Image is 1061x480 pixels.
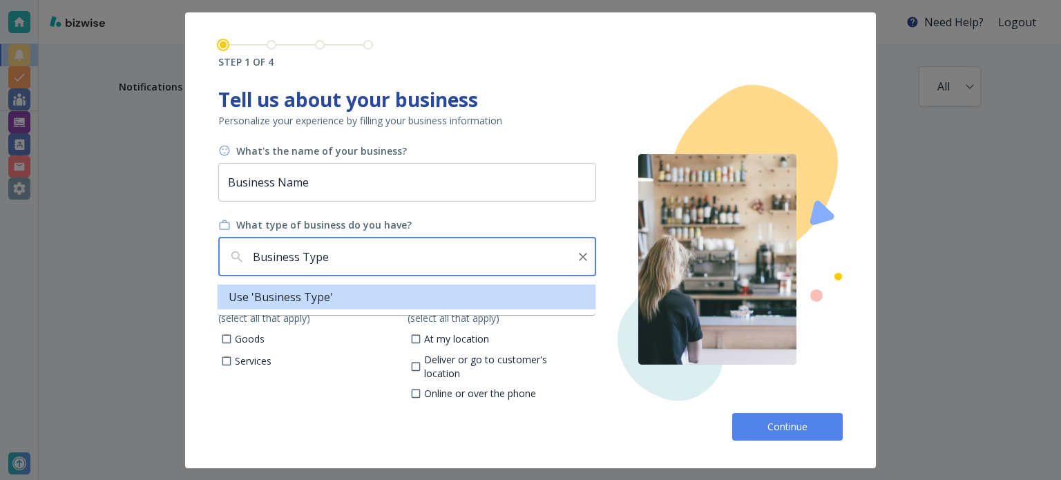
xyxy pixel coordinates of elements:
[250,244,569,270] input: Search for your business type
[218,85,597,114] h1: Tell us about your business
[424,387,536,401] p: Online or over the phone
[218,311,408,325] p: (select all that apply)
[218,285,595,309] li: Use 'Business Type'
[765,420,810,434] span: Continue
[236,218,412,232] h6: What type of business do you have?
[408,311,597,325] p: (select all that apply)
[218,163,596,202] input: Your business name
[573,247,593,267] button: Clear
[218,55,373,68] h6: STEP 1 OF 4
[424,353,586,380] p: Deliver or go to customer's location
[732,413,843,441] button: Continue
[218,114,597,128] p: Personalize your experience by filling your business information
[424,332,489,346] p: At my location
[235,332,265,346] p: Goods
[235,354,271,368] p: Services
[236,144,407,158] h6: What's the name of your business?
